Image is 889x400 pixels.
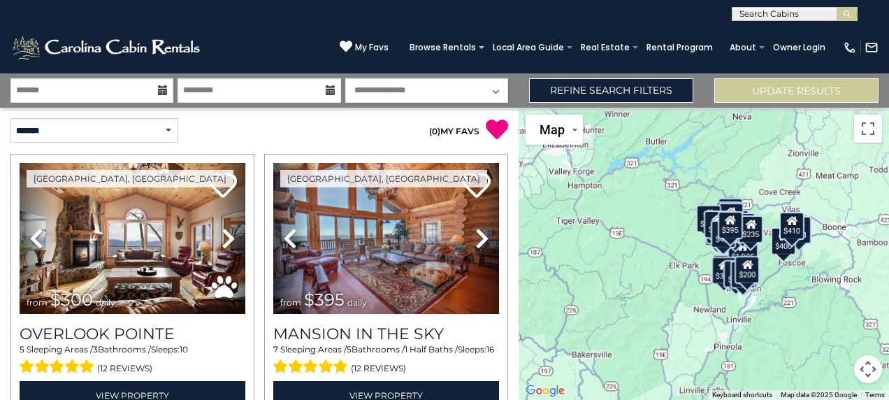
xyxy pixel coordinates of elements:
img: thumbnail_163477009.jpeg [20,163,245,314]
a: [GEOGRAPHIC_DATA], [GEOGRAPHIC_DATA] [27,170,233,187]
div: $1,095 [728,238,758,266]
a: About [723,38,763,57]
a: Overlook Pointe [20,324,245,343]
button: Change map style [526,115,583,145]
span: 3 [93,344,98,355]
img: thumbnail_163263808.jpeg [273,163,499,314]
div: $290 [704,210,729,238]
a: Rental Program [639,38,720,57]
button: Keyboard shortcuts [712,390,772,400]
div: $200 [735,256,760,284]
a: Open this area in Google Maps (opens a new window) [522,382,568,400]
span: 5 [347,344,352,355]
a: Real Estate [574,38,637,57]
img: phone-regular-white.png [843,41,857,55]
a: Terms [865,391,885,399]
a: My Favs [340,40,389,55]
span: 0 [432,126,438,136]
a: Local Area Guide [486,38,571,57]
img: White-1-2.png [10,34,204,62]
span: Map [540,122,565,137]
div: $225 [712,255,737,283]
div: Sleeping Areas / Bathrooms / Sleeps: [20,343,245,377]
div: $390 [718,203,744,231]
img: mail-regular-white.png [865,41,879,55]
div: $285 [696,205,721,233]
button: Update Results [714,78,879,103]
span: daily [96,297,115,308]
span: Map data ©2025 Google [781,391,857,399]
div: $235 [738,215,763,243]
span: $395 [304,290,345,310]
a: (0)MY FAVS [429,126,479,136]
a: Owner Login [766,38,832,57]
div: $424 [711,220,736,248]
span: from [27,297,48,308]
span: from [280,297,301,308]
a: Mansion In The Sky [273,324,499,343]
div: $395 [718,211,743,239]
span: 7 [273,344,278,355]
span: 1 Half Baths / [405,344,458,355]
div: $325 [718,198,743,226]
a: Refine Search Filters [529,78,693,103]
button: Toggle fullscreen view [854,115,882,143]
span: (12 reviews) [351,359,406,378]
button: Map camera controls [854,355,882,383]
span: 10 [180,344,188,355]
span: ( ) [429,126,440,136]
span: 5 [20,344,24,355]
a: Browse Rentals [403,38,483,57]
div: $400 [771,227,796,255]
span: (12 reviews) [97,359,152,378]
span: daily [347,297,367,308]
span: My Favs [355,41,389,54]
div: $375 [723,260,749,288]
div: Sleeping Areas / Bathrooms / Sleeps: [273,343,499,377]
div: $410 [779,212,804,240]
span: 16 [486,344,494,355]
a: [GEOGRAPHIC_DATA], [GEOGRAPHIC_DATA] [280,170,487,187]
img: Google [522,382,568,400]
div: $350 [730,261,756,289]
span: $300 [50,290,93,310]
div: $355 [711,257,737,285]
div: $310 [716,201,742,229]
